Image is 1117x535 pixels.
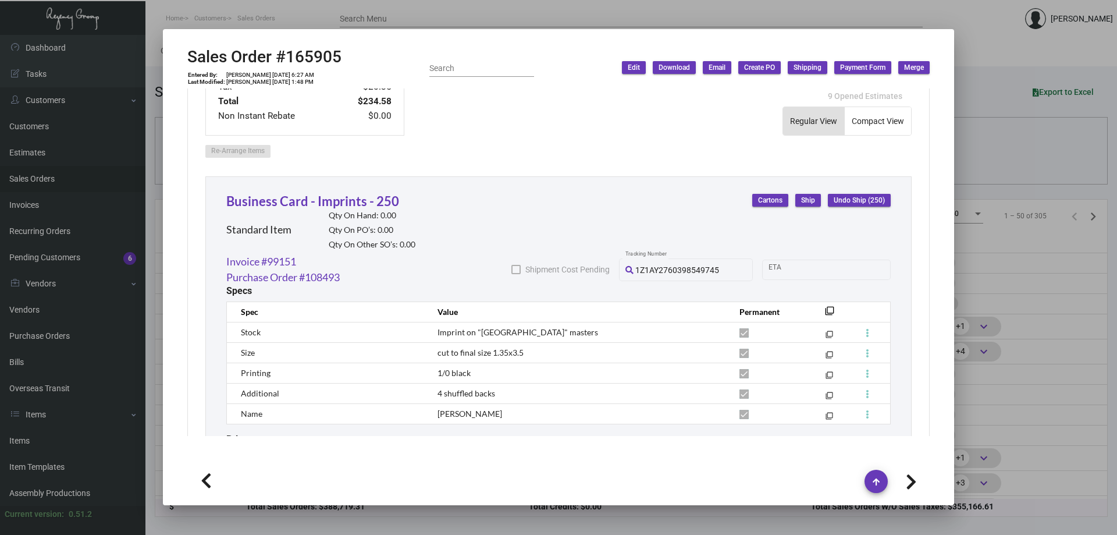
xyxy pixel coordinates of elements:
span: Name [241,409,262,419]
td: [PERSON_NAME] [DATE] 6:27 AM [226,72,315,79]
th: Spec [227,302,426,322]
span: Imprint on "[GEOGRAPHIC_DATA]" masters [437,327,598,337]
span: Re-Arrange Items [211,147,265,155]
div: 0.51.2 [69,508,92,520]
button: Undo Ship (250) [828,194,891,207]
button: Shipping [788,61,827,74]
span: Cartons [758,196,782,206]
th: Value [426,302,728,322]
mat-icon: filter_none [825,310,834,319]
mat-icon: filter_none [826,333,833,341]
span: Payment Form [840,63,885,73]
th: Permanent [728,302,807,322]
button: Re-Arrange Items [205,145,271,158]
td: [PERSON_NAME] [DATE] 1:48 PM [226,79,315,86]
button: Ship [795,194,821,207]
h2: Sales Order #165905 [187,47,341,67]
h2: Standard Item [226,224,291,236]
a: Purchase Order #108493 [226,270,340,285]
td: Non Instant Rebate [218,109,338,123]
span: Shipment Cost Pending [525,263,610,277]
button: Cartons [752,194,788,207]
input: Start date [769,265,805,274]
span: 9 Opened Estimates [828,91,902,101]
span: Printing [241,368,271,378]
td: $234.58 [338,94,392,109]
a: Invoice #99151 [226,254,296,270]
button: Create PO [738,61,781,74]
td: $0.00 [338,109,392,123]
span: Ship [801,196,815,206]
span: Size [241,348,255,357]
h2: Qty On Other SO’s: 0.00 [329,240,415,250]
td: Total [218,94,338,109]
button: Compact View [845,107,911,135]
input: End date [814,265,870,274]
h2: Qty On Hand: 0.00 [329,211,415,221]
span: Create PO [744,63,775,73]
a: Business Card - Imprints - 250 [226,193,399,209]
span: Merge [904,63,924,73]
td: Last Modified: [187,79,226,86]
mat-icon: filter_none [826,394,833,402]
button: 9 Opened Estimates [819,86,912,107]
div: Current version: [5,508,64,520]
button: Payment Form [834,61,891,74]
mat-icon: filter_none [826,414,833,422]
span: Edit [628,63,640,73]
span: 1/0 black [437,368,471,378]
span: Email [709,63,725,73]
span: [PERSON_NAME] [437,409,502,419]
h2: Qty On PO’s: 0.00 [329,225,415,235]
span: cut to final size 1.35x3.5 [437,348,524,357]
button: Email [703,61,731,74]
span: 4 shuffled backs [437,388,495,398]
button: Edit [622,61,646,74]
span: Download [659,63,690,73]
td: Entered By: [187,72,226,79]
button: Download [653,61,696,74]
span: Shipping [794,63,821,73]
span: 1Z1AY2760398549745 [635,265,719,275]
button: Regular View [783,107,844,135]
h2: Price [226,434,248,445]
span: Undo Ship (250) [834,196,885,206]
span: Stock [241,327,261,337]
h2: Specs [226,285,252,296]
mat-icon: filter_none [826,353,833,361]
button: Merge [898,61,930,74]
mat-icon: filter_none [826,374,833,381]
span: Additional [241,388,279,398]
